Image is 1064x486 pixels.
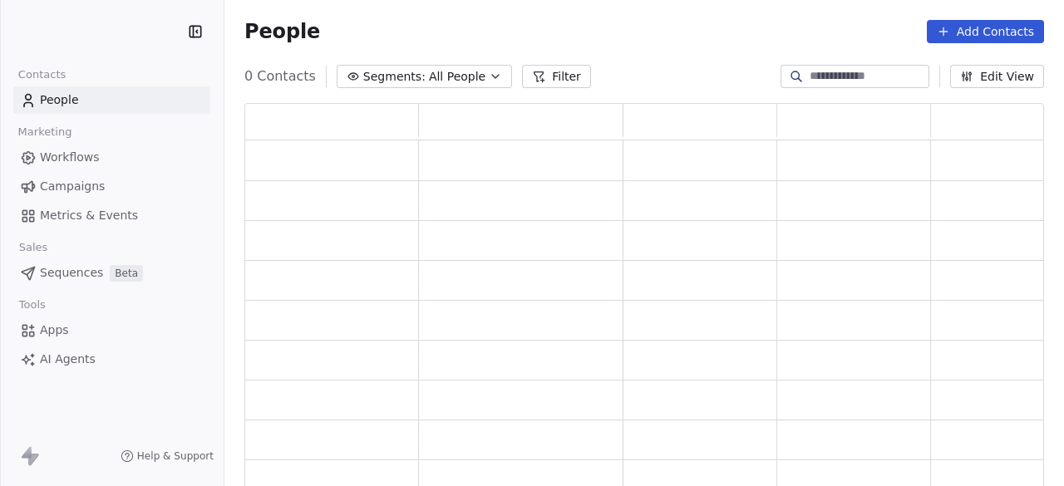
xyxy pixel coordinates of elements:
[13,259,210,287] a: SequencesBeta
[522,65,591,88] button: Filter
[121,449,214,463] a: Help & Support
[12,292,52,317] span: Tools
[11,120,79,145] span: Marketing
[244,66,316,86] span: 0 Contacts
[13,202,210,229] a: Metrics & Events
[40,149,100,166] span: Workflows
[40,264,103,282] span: Sequences
[363,68,426,86] span: Segments:
[13,317,210,344] a: Apps
[137,449,214,463] span: Help & Support
[429,68,485,86] span: All People
[13,144,210,171] a: Workflows
[13,173,210,200] a: Campaigns
[40,91,79,109] span: People
[13,346,210,373] a: AI Agents
[11,62,73,87] span: Contacts
[950,65,1044,88] button: Edit View
[110,265,143,282] span: Beta
[12,235,55,260] span: Sales
[13,86,210,114] a: People
[927,20,1044,43] button: Add Contacts
[40,207,138,224] span: Metrics & Events
[40,351,96,368] span: AI Agents
[244,19,320,44] span: People
[40,178,105,195] span: Campaigns
[40,322,69,339] span: Apps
